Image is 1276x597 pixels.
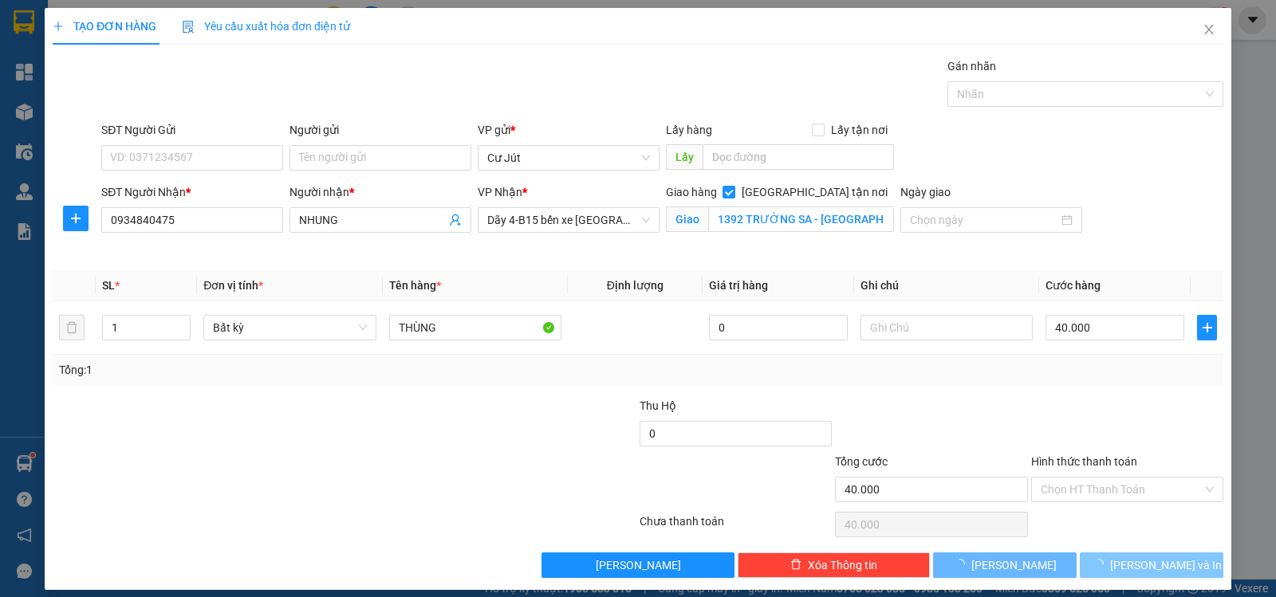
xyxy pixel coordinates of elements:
div: 0373407979 [104,71,266,93]
span: user-add [449,214,462,226]
span: VP Nhận [478,186,522,198]
div: VP gửi [478,121,660,139]
span: Lấy tận nơi [825,121,894,139]
div: Người nhận [289,183,471,201]
span: DĐ: [104,102,127,119]
div: SĐT Người Nhận [101,183,283,201]
input: Ngày giao [910,211,1058,229]
span: Cư Jút [487,146,650,170]
span: Gửi: [14,15,38,32]
label: Hình thức thanh toán [1031,455,1137,468]
span: plus [53,21,64,32]
label: Gán nhãn [947,60,996,73]
button: plus [63,206,89,231]
span: HÒA LÂN [127,93,227,121]
button: Close [1187,8,1231,53]
span: Lấy [666,144,703,170]
span: Xóa Thông tin [808,556,877,574]
span: [PERSON_NAME] [971,556,1057,574]
input: Giao tận nơi [708,206,895,232]
input: Ghi Chú [861,315,1033,340]
div: SĐT Người Gửi [101,121,283,139]
input: 0 [709,315,848,340]
button: [PERSON_NAME] và In [1080,552,1223,578]
span: plus [64,212,88,225]
span: Nhận: [104,15,142,32]
div: Hàng đường [GEOGRAPHIC_DATA] [104,14,266,52]
span: Cước hàng [1046,279,1101,292]
span: plus [1198,321,1216,334]
span: Giao hàng [666,186,717,198]
span: SL [102,279,115,292]
span: Giá trị hàng [709,279,768,292]
span: loading [954,559,971,570]
span: [PERSON_NAME] [596,556,681,574]
span: Yêu cầu xuất hóa đơn điện tử [182,20,350,33]
span: Bất kỳ [213,316,366,340]
span: close [1203,23,1215,36]
button: plus [1197,315,1217,340]
img: icon [182,21,195,33]
button: [PERSON_NAME] [542,552,734,578]
label: Ngày giao [900,186,951,198]
span: Thu Hộ [640,399,676,412]
button: deleteXóa Thông tin [738,552,930,578]
span: Tên hàng [389,279,441,292]
span: [GEOGRAPHIC_DATA] tận nơi [735,183,894,201]
span: [PERSON_NAME] và In [1110,556,1222,574]
span: Đơn vị tính [203,279,263,292]
span: Định lượng [607,279,664,292]
input: Dọc đường [703,144,895,170]
span: Tổng cước [835,455,888,468]
div: Người gửi [289,121,471,139]
div: hùng [104,52,266,71]
div: Cư Jút [14,14,93,33]
button: delete [59,315,85,340]
span: delete [790,559,801,571]
span: Giao [666,206,708,232]
input: VD: Bàn, Ghế [389,315,561,340]
span: Dãy 4-B15 bến xe Miền Đông [487,208,650,232]
span: TẠO ĐƠN HÀNG [53,20,156,33]
div: Tổng: 1 [59,361,494,379]
div: Chưa thanh toán [638,513,833,540]
span: Lấy hàng [666,124,712,136]
th: Ghi chú [854,270,1039,301]
span: loading [1093,559,1110,570]
button: [PERSON_NAME] [933,552,1077,578]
